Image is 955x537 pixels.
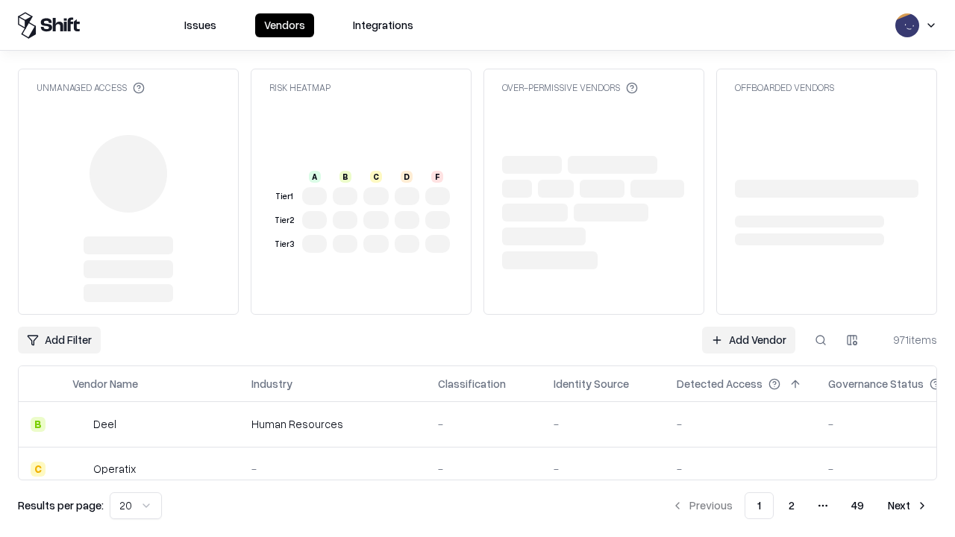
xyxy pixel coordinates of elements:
div: Unmanaged Access [37,81,145,94]
div: - [554,461,653,477]
div: Operatix [93,461,136,477]
a: Add Vendor [702,327,795,354]
div: Vendor Name [72,376,138,392]
div: Industry [251,376,292,392]
div: Offboarded Vendors [735,81,834,94]
div: - [677,416,804,432]
div: 971 items [877,332,937,348]
button: Integrations [344,13,422,37]
div: - [438,416,530,432]
button: Next [879,492,937,519]
div: B [31,417,46,432]
div: C [31,462,46,477]
div: Tier 1 [272,190,296,203]
div: Over-Permissive Vendors [502,81,638,94]
div: - [554,416,653,432]
div: C [370,171,382,183]
div: F [431,171,443,183]
div: B [339,171,351,183]
p: Results per page: [18,497,104,513]
button: 1 [745,492,774,519]
div: Identity Source [554,376,629,392]
div: Governance Status [828,376,924,392]
div: - [251,461,414,477]
button: 49 [839,492,876,519]
div: Classification [438,376,506,392]
div: Deel [93,416,116,432]
img: Deel [72,417,87,432]
div: - [677,461,804,477]
img: Operatix [72,462,87,477]
div: D [401,171,413,183]
button: Add Filter [18,327,101,354]
div: Risk Heatmap [269,81,331,94]
div: A [309,171,321,183]
button: Issues [175,13,225,37]
div: Tier 3 [272,238,296,251]
nav: pagination [663,492,937,519]
button: 2 [777,492,807,519]
div: - [438,461,530,477]
button: Vendors [255,13,314,37]
div: Human Resources [251,416,414,432]
div: Tier 2 [272,214,296,227]
div: Detected Access [677,376,763,392]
